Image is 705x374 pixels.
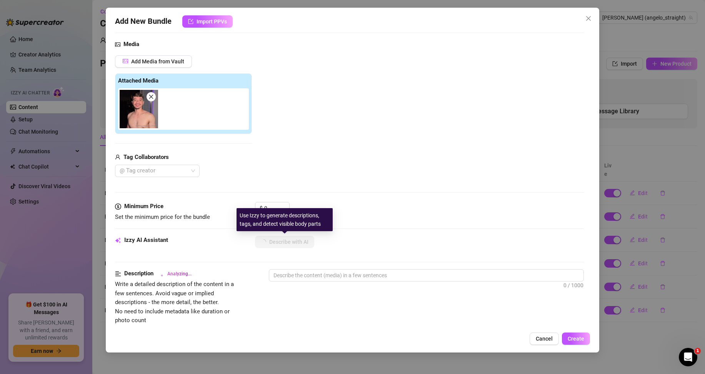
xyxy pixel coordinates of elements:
span: Cancel [536,336,553,342]
span: 1 [695,348,701,354]
span: import [188,19,193,24]
strong: Attached Media [118,77,158,84]
strong: Description [124,270,153,277]
img: media [120,90,158,128]
span: picture [123,58,128,64]
span: Create [568,336,584,342]
strong: Izzy AI Assistant [124,237,168,243]
button: Import PPVs [182,15,233,28]
span: close [148,94,154,99]
div: Use Izzy to generate descriptions, tags, and detect visible body parts [237,208,333,231]
span: Add New Bundle [115,15,172,28]
span: close [585,15,592,22]
span: picture [115,40,120,49]
span: Add Media from Vault [131,58,184,65]
button: Describe with AI [255,236,314,248]
span: align-left [115,269,121,278]
span: Import PPVs [197,18,227,25]
strong: Minimum Price [124,203,163,210]
span: Set the minimum price for the bundle [115,213,210,220]
strong: Media [123,41,139,48]
strong: Tag Collaborators [123,154,169,161]
span: Write a detailed description of the content in a few sentences. Avoid vague or implied descriptio... [115,281,234,324]
button: Create [562,333,590,345]
span: Close [582,15,595,22]
iframe: Intercom live chat [679,348,697,366]
button: Close [582,12,595,25]
button: Add Media from Vault [115,55,192,68]
button: Cancel [530,333,559,345]
span: user [115,153,120,162]
span: dollar [115,202,121,211]
span: Analyzing... [167,270,192,278]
